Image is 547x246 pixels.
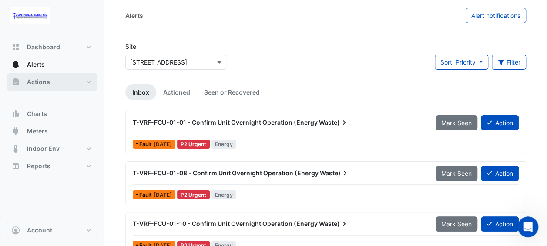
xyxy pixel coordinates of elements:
span: Waste) [319,219,349,228]
button: Action [481,166,519,181]
button: Charts [7,105,97,123]
a: Inbox [125,84,156,100]
span: T-VRF-FCU-01-08 - Confirm Unit Overnight Operation (Energy [133,169,319,177]
span: Meters [27,127,48,136]
div: Alerts [125,11,143,20]
app-icon: Actions [11,78,20,86]
button: Action [481,115,519,130]
span: T-VRF-FCU-01-10 - Confirm Unit Overnight Operation (Energy [133,220,318,227]
span: Energy [211,140,236,149]
span: Alert notifications [471,12,520,19]
app-icon: Indoor Env [11,144,20,153]
button: Mark Seen [436,115,477,130]
button: Sort: Priority [435,55,488,70]
img: Company Logo [10,7,50,24]
span: Energy [211,190,236,199]
app-icon: Alerts [11,60,20,69]
span: Fri 22-Aug-2025 21:22 AEST [154,141,172,147]
span: Sort: Priority [440,58,476,66]
button: Mark Seen [436,216,477,232]
button: Alert notifications [466,8,526,23]
app-icon: Reports [11,162,20,171]
span: Dashboard [27,43,60,51]
span: Mark Seen [441,220,472,228]
span: Indoor Env [27,144,60,153]
span: Waste) [320,169,349,178]
button: Mark Seen [436,166,477,181]
button: Actions [7,73,97,91]
button: Action [481,216,519,232]
button: Indoor Env [7,140,97,157]
app-icon: Charts [11,109,20,118]
button: Account [7,222,97,239]
button: Alerts [7,56,97,73]
a: Actioned [156,84,197,100]
app-icon: Meters [11,127,20,136]
div: P2 Urgent [177,140,210,149]
button: Filter [492,55,527,70]
span: Alerts [27,60,45,69]
span: Fault [139,142,154,147]
div: P2 Urgent [177,190,210,199]
span: Account [27,226,52,235]
app-icon: Dashboard [11,43,20,51]
iframe: Intercom live chat [517,216,538,237]
a: Seen or Recovered [197,84,267,100]
button: Dashboard [7,38,97,56]
span: Actions [27,78,50,86]
span: Thu 21-Aug-2025 21:28 AEST [154,191,172,198]
span: T-VRF-FCU-01-01 - Confirm Unit Overnight Operation (Energy [133,119,318,126]
span: Mark Seen [441,170,472,177]
span: Waste) [319,118,349,127]
label: Site [125,42,136,51]
span: Charts [27,109,47,118]
button: Reports [7,157,97,175]
button: Meters [7,123,97,140]
span: Fault [139,192,154,198]
span: Mark Seen [441,119,472,126]
span: Reports [27,162,50,171]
